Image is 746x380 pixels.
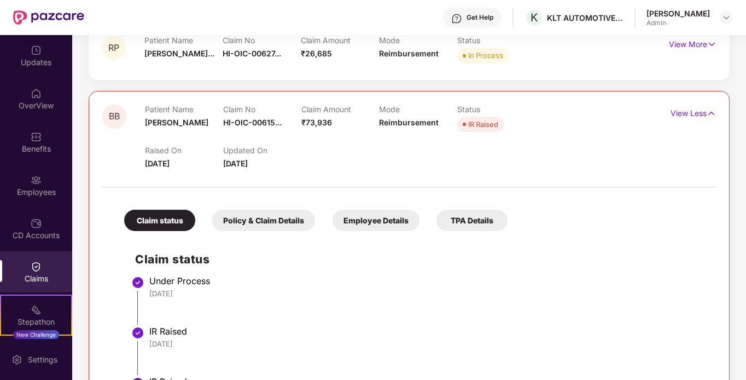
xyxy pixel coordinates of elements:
[135,250,705,268] h2: Claim status
[301,105,380,114] p: Claim Amount
[145,159,170,168] span: [DATE]
[223,36,301,45] p: Claim No
[31,88,42,99] img: svg+xml;base64,PHN2ZyBpZD0iSG9tZSIgeG1sbnM9Imh0dHA6Ly93d3cudzMub3JnLzIwMDAvc3ZnIiB3aWR0aD0iMjAiIG...
[223,146,301,155] p: Updated On
[145,118,208,127] span: [PERSON_NAME]
[109,112,120,121] span: BB
[223,49,281,58] span: HI-OIC-00627...
[379,118,439,127] span: Reimbursement
[31,304,42,315] img: svg+xml;base64,PHN2ZyB4bWxucz0iaHR0cDovL3d3dy53My5vcmcvMjAwMC9zdmciIHdpZHRoPSIyMSIgaGVpZ2h0PSIyMC...
[149,339,705,349] div: [DATE]
[149,326,705,337] div: IR Raised
[436,210,508,231] div: TPA Details
[379,105,457,114] p: Mode
[646,8,710,19] div: [PERSON_NAME]
[31,175,42,186] img: svg+xml;base64,PHN2ZyBpZD0iRW1wbG95ZWVzIiB4bWxucz0iaHR0cDovL3d3dy53My5vcmcvMjAwMC9zdmciIHdpZHRoPS...
[379,49,439,58] span: Reimbursement
[149,275,705,286] div: Under Process
[707,38,716,50] img: svg+xml;base64,PHN2ZyB4bWxucz0iaHR0cDovL3d3dy53My5vcmcvMjAwMC9zdmciIHdpZHRoPSIxNyIgaGVpZ2h0PSIxNy...
[131,326,144,339] img: svg+xml;base64,PHN2ZyBpZD0iU3RlcC1Eb25lLTMyeDMyIiB4bWxucz0iaHR0cDovL3d3dy53My5vcmcvMjAwMC9zdmciIH...
[457,36,535,45] p: Status
[301,118,332,127] span: ₹73,936
[144,49,214,58] span: [PERSON_NAME]...
[149,289,705,298] div: [DATE]
[467,13,493,22] div: Get Help
[1,316,71,327] div: Stepathon
[212,210,315,231] div: Policy & Claim Details
[31,131,42,142] img: svg+xml;base64,PHN2ZyBpZD0iQmVuZWZpdHMiIHhtbG5zPSJodHRwOi8vd3d3LnczLm9yZy8yMDAwL3N2ZyIgd2lkdGg9Ij...
[646,19,710,27] div: Admin
[223,118,282,127] span: HI-OIC-00615...
[457,105,535,114] p: Status
[144,36,223,45] p: Patient Name
[468,119,498,130] div: IR Raised
[25,354,61,365] div: Settings
[13,10,84,25] img: New Pazcare Logo
[301,49,332,58] span: ₹26,685
[669,36,716,50] p: View More
[223,159,248,168] span: [DATE]
[671,105,716,119] p: View Less
[223,105,301,114] p: Claim No
[301,36,379,45] p: Claim Amount
[707,107,716,119] img: svg+xml;base64,PHN2ZyB4bWxucz0iaHR0cDovL3d3dy53My5vcmcvMjAwMC9zdmciIHdpZHRoPSIxNyIgaGVpZ2h0PSIxNy...
[31,218,42,229] img: svg+xml;base64,PHN2ZyBpZD0iQ0RfQWNjb3VudHMiIGRhdGEtbmFtZT0iQ0QgQWNjb3VudHMiIHhtbG5zPSJodHRwOi8vd3...
[722,13,731,22] img: svg+xml;base64,PHN2ZyBpZD0iRHJvcGRvd24tMzJ4MzIiIHhtbG5zPSJodHRwOi8vd3d3LnczLm9yZy8yMDAwL3N2ZyIgd2...
[468,50,503,61] div: In Process
[131,276,144,289] img: svg+xml;base64,PHN2ZyBpZD0iU3RlcC1Eb25lLTMyeDMyIiB4bWxucz0iaHR0cDovL3d3dy53My5vcmcvMjAwMC9zdmciIH...
[379,36,457,45] p: Mode
[31,261,42,272] img: svg+xml;base64,PHN2ZyBpZD0iQ2xhaW0iIHhtbG5zPSJodHRwOi8vd3d3LnczLm9yZy8yMDAwL3N2ZyIgd2lkdGg9IjIwIi...
[145,146,223,155] p: Raised On
[531,11,538,24] span: K
[547,13,623,23] div: KLT AUTOMOTIVE AND TUBULAR PRODUCTS LTD
[31,45,42,56] img: svg+xml;base64,PHN2ZyBpZD0iVXBkYXRlZCIgeG1sbnM9Imh0dHA6Ly93d3cudzMub3JnLzIwMDAvc3ZnIiB3aWR0aD0iMj...
[11,354,22,365] img: svg+xml;base64,PHN2ZyBpZD0iU2V0dGluZy0yMHgyMCIgeG1sbnM9Imh0dHA6Ly93d3cudzMub3JnLzIwMDAvc3ZnIiB3aW...
[108,43,119,53] span: RP
[145,105,223,114] p: Patient Name
[451,13,462,24] img: svg+xml;base64,PHN2ZyBpZD0iSGVscC0zMngzMiIgeG1sbnM9Imh0dHA6Ly93d3cudzMub3JnLzIwMDAvc3ZnIiB3aWR0aD...
[124,210,195,231] div: Claim status
[13,330,59,339] div: New Challenge
[333,210,419,231] div: Employee Details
